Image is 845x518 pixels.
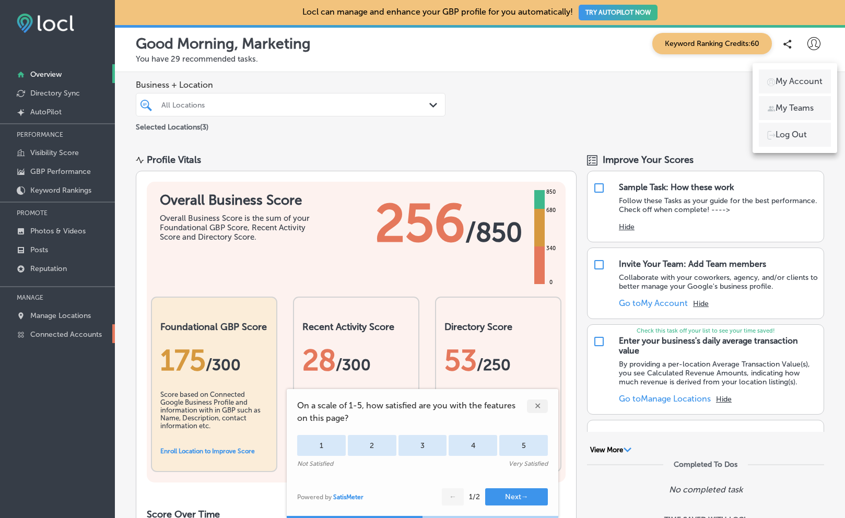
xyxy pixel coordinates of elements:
[776,102,814,114] p: My Teams
[30,330,102,339] p: Connected Accounts
[17,14,74,33] img: fda3e92497d09a02dc62c9cd864e3231.png
[30,245,48,254] p: Posts
[297,460,333,467] div: Not Satisfied
[776,75,823,88] p: My Account
[297,435,346,456] div: 1
[348,435,396,456] div: 2
[527,399,548,413] div: ✕
[499,435,548,456] div: 5
[398,435,447,456] div: 3
[759,69,831,93] a: My Account
[297,493,363,501] div: Powered by
[442,488,464,505] button: ←
[579,5,658,20] button: TRY AUTOPILOT NOW
[449,435,497,456] div: 4
[509,460,548,467] div: Very Satisfied
[776,128,807,141] p: Log Out
[759,123,831,147] a: Log Out
[297,399,527,425] span: On a scale of 1-5, how satisfied are you with the features on this page?
[30,167,91,176] p: GBP Performance
[30,89,80,98] p: Directory Sync
[30,227,86,236] p: Photos & Videos
[30,264,67,273] p: Reputation
[759,96,831,120] a: My Teams
[30,186,91,195] p: Keyword Rankings
[30,148,79,157] p: Visibility Score
[30,311,91,320] p: Manage Locations
[485,488,548,505] button: Next→
[333,493,363,501] a: SatisMeter
[30,70,62,79] p: Overview
[30,108,62,116] p: AutoPilot
[469,492,480,501] div: 1 / 2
